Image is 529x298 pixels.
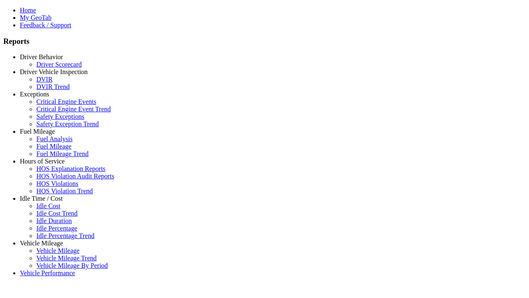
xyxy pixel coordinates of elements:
a: My GeoTab [20,14,52,21]
a: Critical Engine Events [36,98,96,105]
a: Hours of Service [20,158,64,165]
a: Driver Scorecard [36,61,82,68]
a: Vehicle Mileage [36,247,79,254]
a: Idle Percentage [36,225,77,232]
a: Driver Behavior [20,53,63,60]
h3: Reports [3,37,526,46]
a: Fuel Mileage [20,128,55,135]
a: DVIR Trend [36,83,69,90]
a: Idle Cost [36,202,60,209]
a: Idle Duration [36,217,72,224]
a: Vehicle Mileage By Period [36,262,108,269]
a: Vehicle Mileage [20,240,63,247]
a: Idle Cost Trend [36,210,78,217]
a: Critical Engine Event Trend [36,106,111,113]
a: Fuel Mileage [36,143,71,150]
a: HOS Explanation Reports [36,165,105,172]
a: Home [20,7,36,14]
a: HOS Violation Trend [36,187,93,195]
a: Safety Exception Trend [36,120,99,127]
a: Vehicle Mileage Trend [36,255,97,262]
a: Driver Vehicle Inspection [20,68,88,75]
a: Exceptions [20,91,49,98]
a: Vehicle Performance [20,269,75,276]
a: Fuel Mileage Trend [36,150,88,157]
a: DVIR [36,76,52,83]
a: Idle Time / Cost [20,195,63,202]
a: Feedback / Support [20,22,71,29]
a: HOS Violations [36,180,78,187]
a: HOS Violation Audit Reports [36,173,114,180]
a: Fuel Analysis [36,135,73,142]
a: Safety Exceptions [36,113,84,120]
a: Idle Percentage Trend [36,232,94,239]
